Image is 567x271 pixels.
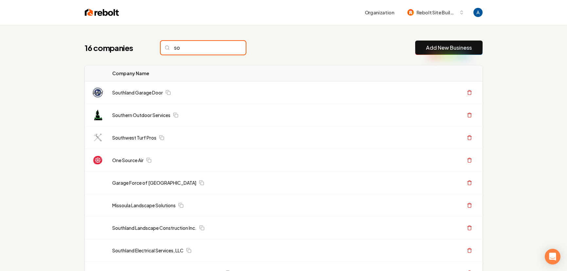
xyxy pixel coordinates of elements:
img: Southland Garage Door logo [93,87,103,98]
img: Andrew Magana [473,8,483,17]
span: Rebolt Site Builder [416,9,456,16]
h1: 16 companies [85,42,148,53]
a: Southland Electrical Services, LLC [112,247,184,254]
img: One Source Air logo [93,155,103,165]
a: Southland Landscape Construction Inc. [112,225,197,231]
a: Southland Garage Door [112,89,163,96]
a: One Source Air [112,157,144,163]
button: Organization [361,7,398,18]
img: Southern Outdoor Services logo [93,110,103,120]
a: Garage Force of [GEOGRAPHIC_DATA] [112,179,196,186]
img: Rebolt Logo [85,8,119,17]
img: Rebolt Site Builder [407,9,414,16]
button: Add New Business [415,41,483,55]
a: Southern Outdoor Services [112,112,170,118]
th: Company Name [107,65,358,81]
button: Open user button [473,8,483,17]
img: Southwest Turf Pros logo [93,132,103,143]
input: Search... [161,41,246,55]
a: Missoula Landscape Solutions [112,202,176,209]
div: Open Intercom Messenger [545,249,560,264]
a: Southwest Turf Pros [112,134,156,141]
a: Add New Business [426,44,472,52]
